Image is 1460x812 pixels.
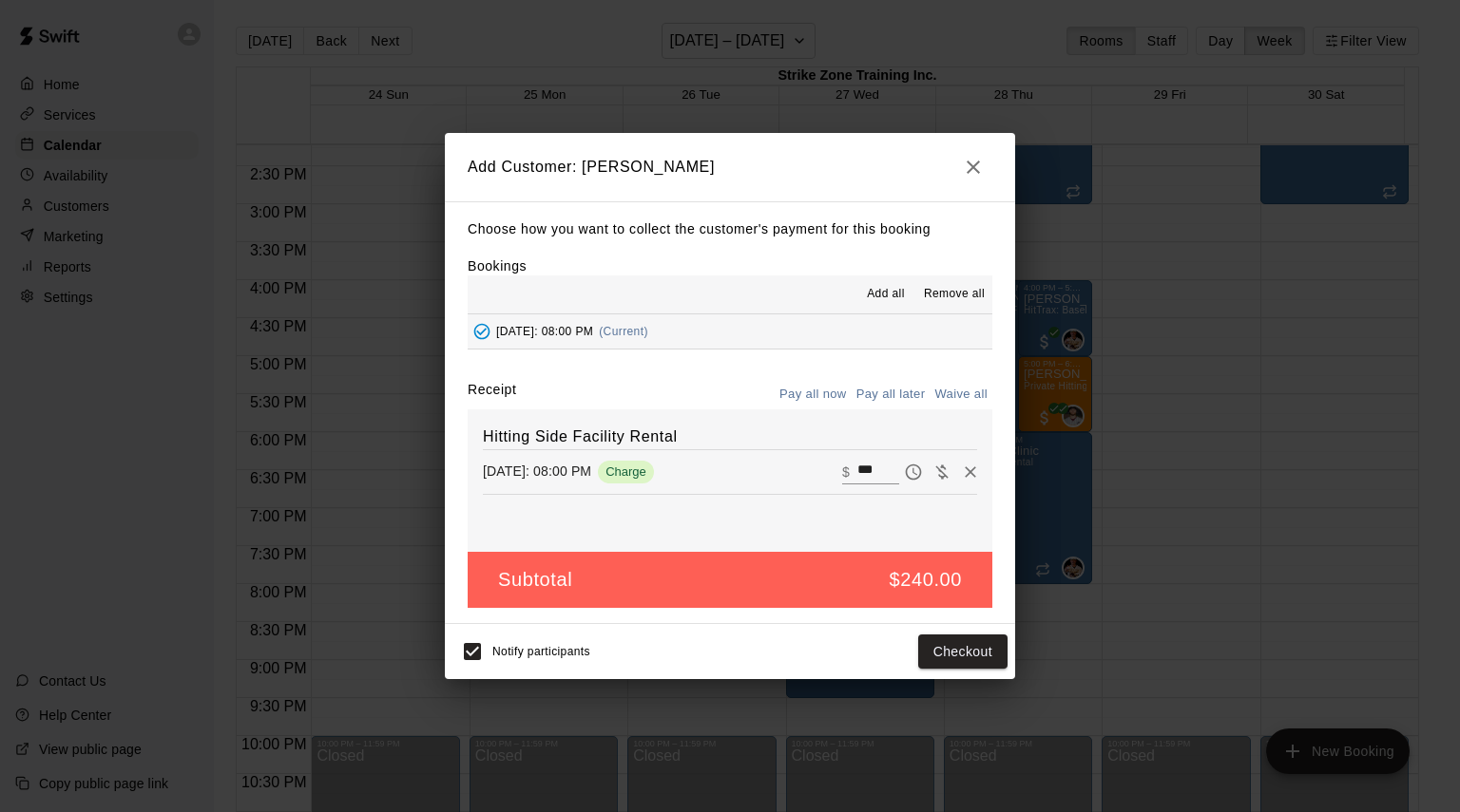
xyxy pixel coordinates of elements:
[930,380,992,409] button: Waive all
[483,425,977,449] h6: Hitting Side Facility Rental
[445,133,1015,201] h2: Add Customer: [PERSON_NAME]
[956,458,985,486] button: Remove
[468,317,496,346] button: Added - Collect Payment
[924,285,985,304] span: Remove all
[598,464,654,479] span: Charge
[468,314,992,349] button: Added - Collect Payment[DATE]: 08:00 PM(Current)
[468,258,527,274] label: Bookings
[842,463,850,482] p: $
[498,567,572,593] h5: Subtotal
[468,217,992,241] p: Choose how you want to collect the customer's payment for this booking
[890,567,963,593] h5: $240.00
[496,325,593,338] span: [DATE]: 08:00 PM
[492,645,590,658] span: Notify participants
[483,462,591,481] p: [DATE]: 08:00 PM
[867,285,905,304] span: Add all
[599,325,648,338] span: (Current)
[928,463,956,479] span: Waive payment
[775,380,852,409] button: Pay all now
[918,634,1008,670] button: Checkout
[468,380,516,409] label: Receipt
[852,380,931,409] button: Pay all later
[899,463,928,479] span: Pay later
[855,279,916,310] button: Add all
[916,279,992,310] button: Remove all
